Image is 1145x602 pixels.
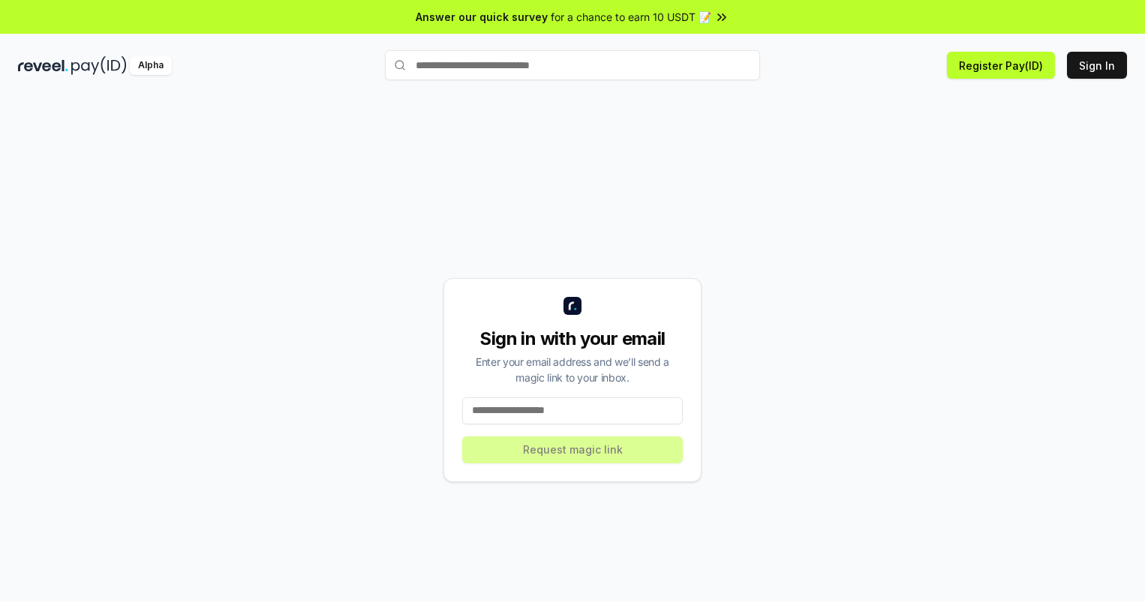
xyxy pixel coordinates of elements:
div: Sign in with your email [462,327,683,351]
button: Sign In [1067,52,1127,79]
span: for a chance to earn 10 USDT 📝 [551,9,711,25]
img: reveel_dark [18,56,68,75]
div: Alpha [130,56,172,75]
img: pay_id [71,56,127,75]
button: Register Pay(ID) [947,52,1055,79]
img: logo_small [563,297,582,315]
span: Answer our quick survey [416,9,548,25]
div: Enter your email address and we’ll send a magic link to your inbox. [462,354,683,385]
